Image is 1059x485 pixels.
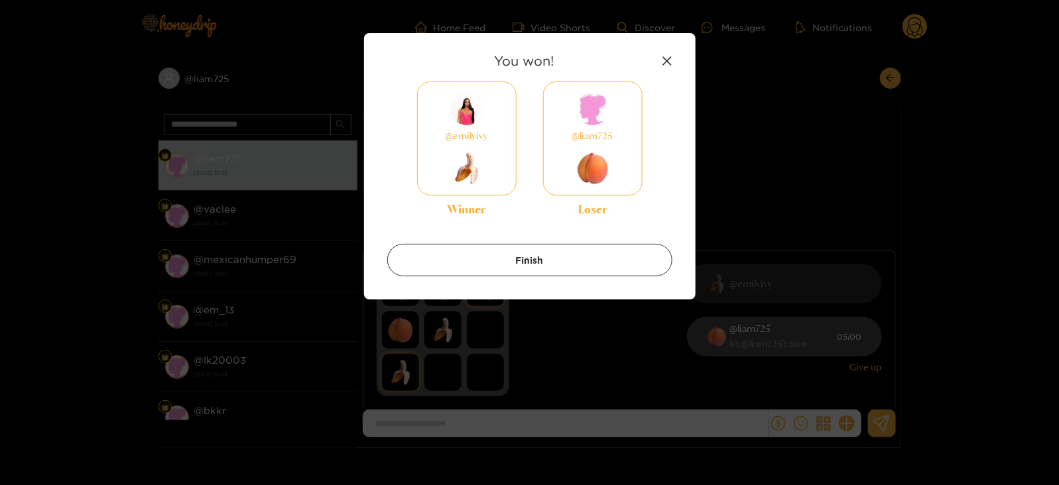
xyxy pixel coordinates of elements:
div: @ emilyivy [418,129,516,144]
strong: You won! [387,53,662,68]
img: tic-tac-toe-banana.png [450,152,483,185]
button: Finish [387,244,672,276]
div: Winner [417,202,517,217]
div: @ liam725 [544,129,642,144]
div: Loser [543,202,643,217]
img: tic-tac-toe-peach.png [576,152,609,185]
